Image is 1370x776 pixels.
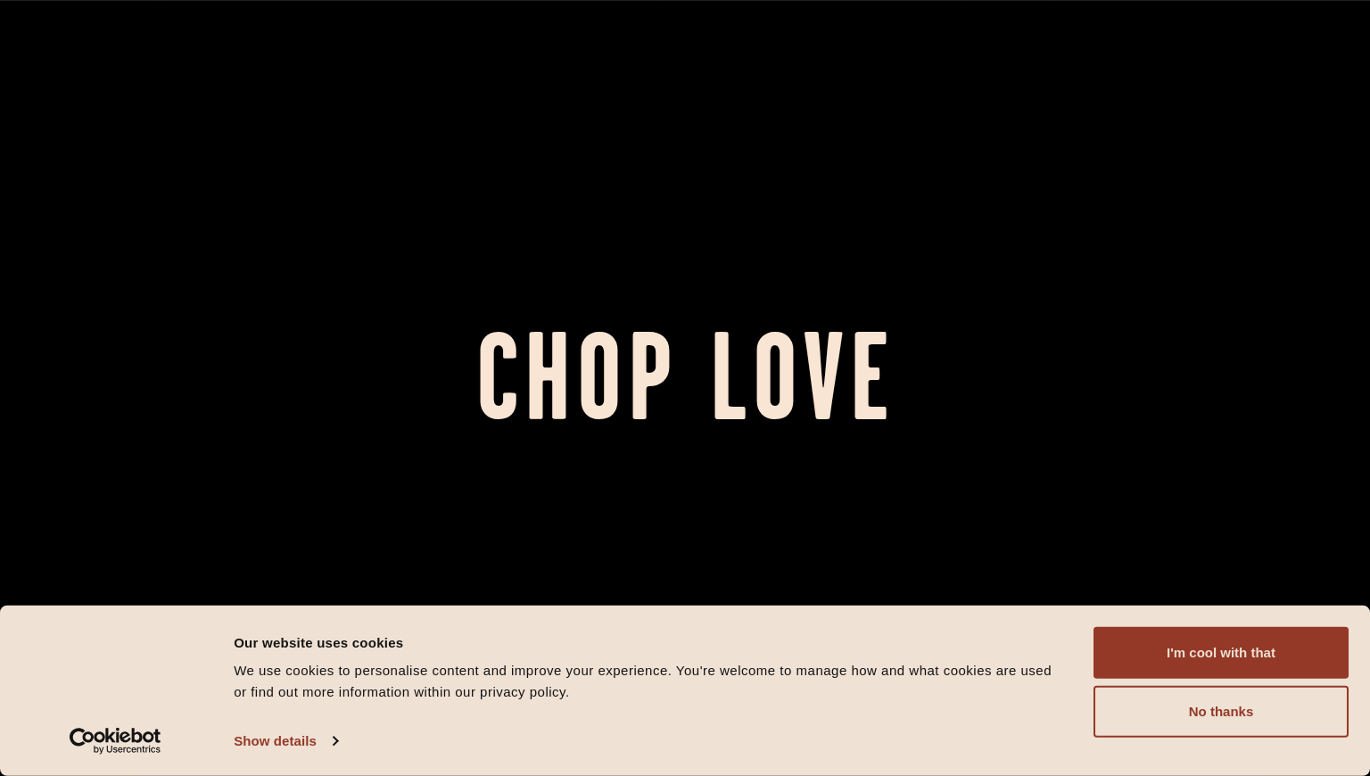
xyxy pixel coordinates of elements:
[37,728,194,755] a: Usercentrics Cookiebot - opens in a new window
[1094,686,1349,738] button: No thanks
[1094,627,1349,679] button: I'm cool with that
[234,660,1053,703] div: We use cookies to personalise content and improve your experience. You're welcome to manage how a...
[234,728,337,755] a: Show details
[234,632,1053,653] div: Our website uses cookies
